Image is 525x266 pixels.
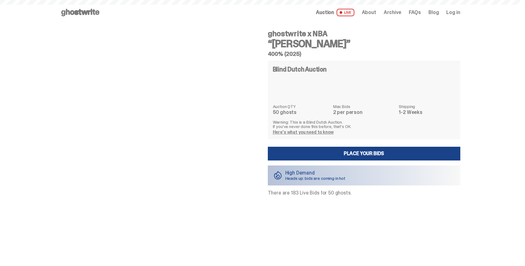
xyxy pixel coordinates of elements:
[428,10,439,15] a: Blog
[316,10,334,15] span: Auction
[333,104,395,109] dt: Max Bids
[399,104,455,109] dt: Shipping
[268,51,460,57] h5: 400% (2025)
[384,10,401,15] a: Archive
[399,110,455,115] dd: 1-2 Weeks
[273,104,329,109] dt: Auction QTY
[273,120,455,129] p: Warning: This is a Blind Dutch Auction. If you’ve never done this before, that’s OK.
[268,30,460,37] h4: ghostwrite x NBA
[273,66,327,72] h4: Blind Dutch Auction
[273,110,329,115] dd: 50 ghosts
[362,10,376,15] a: About
[337,9,354,16] span: LIVE
[285,170,346,175] p: High Demand
[409,10,421,15] a: FAQs
[316,9,354,16] a: Auction LIVE
[268,147,460,160] a: Place your Bids
[268,190,460,195] p: There are 183 Live Bids for 50 ghosts.
[333,110,395,115] dd: 2 per person
[268,39,460,49] h3: “[PERSON_NAME]”
[273,129,334,135] a: Here's what you need to know
[446,10,460,15] a: Log in
[285,176,346,180] p: Heads up: bids are coming in hot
